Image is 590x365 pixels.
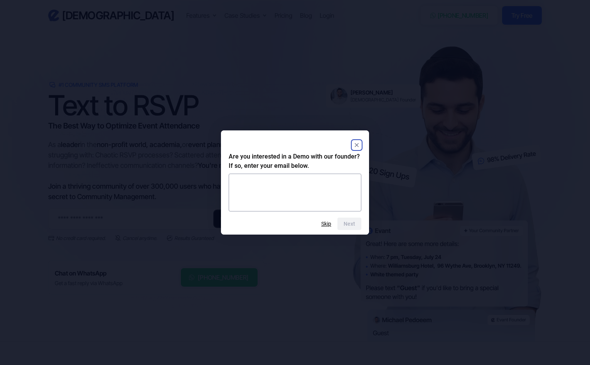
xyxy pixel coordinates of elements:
h2: Are you interested in a Demo with our founder? If so, enter your email below. [229,152,361,171]
dialog: Are you interested in a Demo with our founder? If so, enter your email below. [221,130,369,235]
button: Close [352,140,361,150]
button: Skip [321,221,331,227]
textarea: Are you interested in a Demo with our founder? If so, enter your email below. [229,174,361,211]
button: Next question [337,218,361,230]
